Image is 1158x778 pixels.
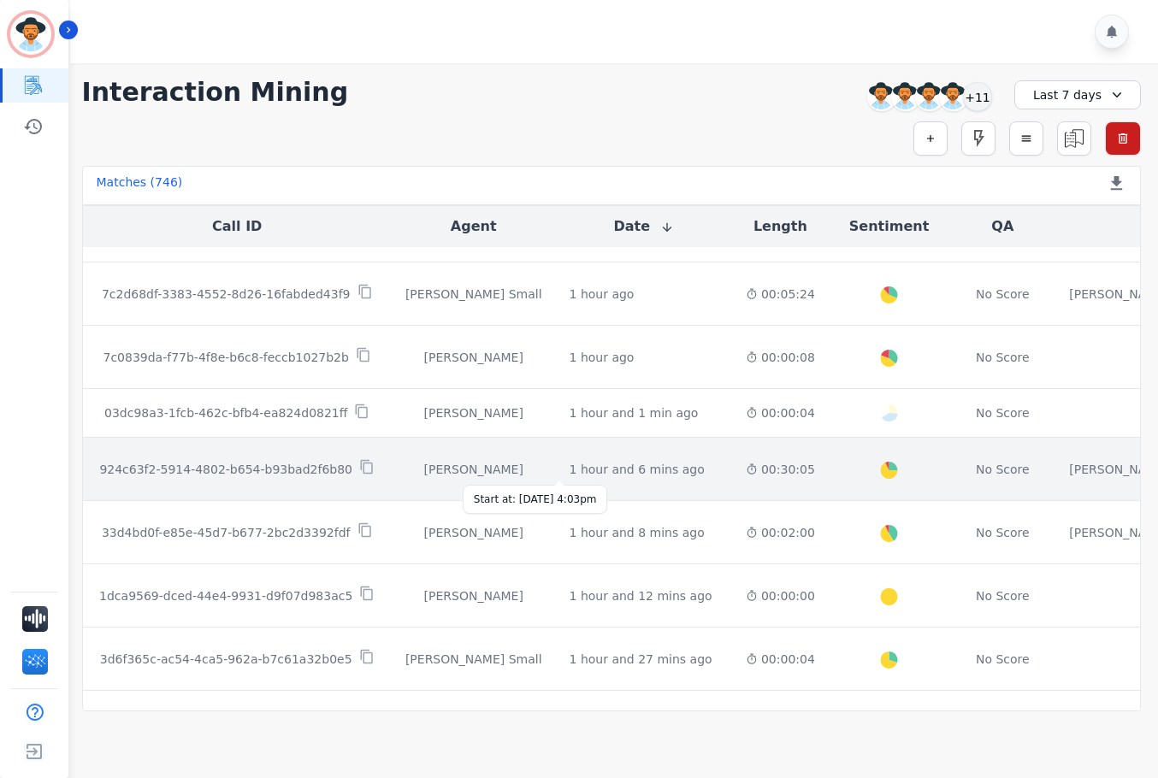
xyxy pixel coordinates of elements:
div: 00:30:05 [746,461,815,478]
div: 00:00:08 [746,349,815,366]
div: 1 hour and 8 mins ago [570,524,705,541]
div: 1 hour ago [570,349,635,366]
div: [PERSON_NAME] Small [405,651,542,668]
div: 00:02:00 [746,524,815,541]
button: Length [753,216,807,237]
div: Matches ( 746 ) [97,174,183,197]
div: No Score [976,349,1030,366]
div: [PERSON_NAME] [405,587,542,604]
div: [PERSON_NAME] [405,349,542,366]
div: [PERSON_NAME] [405,524,542,541]
button: QA [991,216,1013,237]
div: 1 hour and 12 mins ago [570,587,712,604]
div: 00:00:04 [746,404,815,421]
p: 03dc98a3-1fcb-462c-bfb4-ea824d0821ff [104,404,347,421]
div: 00:05:24 [746,286,815,303]
button: Sentiment [849,216,929,237]
div: [PERSON_NAME] Small [405,286,542,303]
p: 3d6f365c-ac54-4ca5-962a-b7c61a32b0e5 [100,651,352,668]
p: 7c0839da-f77b-4f8e-b6c8-feccb1027b2b [103,349,348,366]
img: Bordered avatar [10,14,51,55]
div: Last 7 days [1014,80,1141,109]
button: Agent [451,216,497,237]
p: 924c63f2-5914-4802-b654-b93bad2f6b80 [99,461,352,478]
p: 7c2d68df-3383-4552-8d26-16fabded43f9 [102,286,351,303]
div: [PERSON_NAME] [405,461,542,478]
p: 1dca9569-dced-44e4-9931-d9f07d983ac5 [99,587,352,604]
div: No Score [976,404,1030,421]
div: No Score [976,461,1030,478]
div: 00:00:04 [746,651,815,668]
div: Start at: [DATE] 4:03pm [474,492,597,506]
div: 1 hour ago [570,286,635,303]
div: [PERSON_NAME] [405,404,542,421]
div: No Score [976,587,1030,604]
div: 1 hour and 27 mins ago [570,651,712,668]
h1: Interaction Mining [82,77,349,108]
div: No Score [976,286,1030,303]
div: No Score [976,524,1030,541]
button: Call ID [212,216,262,237]
div: +11 [963,82,992,111]
div: 1 hour and 1 min ago [570,404,699,421]
div: No Score [976,651,1030,668]
p: 33d4bd0f-e85e-45d7-b677-2bc2d3392fdf [102,524,351,541]
div: 1 hour and 6 mins ago [570,461,705,478]
button: Date [613,216,674,237]
div: 00:00:00 [746,587,815,604]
